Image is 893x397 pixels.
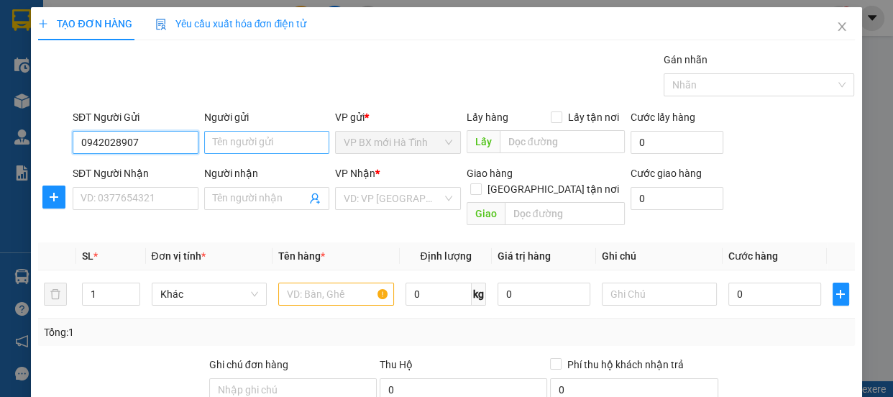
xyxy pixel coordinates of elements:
[44,324,346,340] div: Tổng: 1
[467,130,500,153] span: Lấy
[82,250,93,262] span: SL
[631,187,723,210] input: Cước giao hàng
[335,168,375,179] span: VP Nhận
[500,130,625,153] input: Dọc đường
[155,18,307,29] span: Yêu cầu xuất hóa đơn điện tử
[160,283,259,305] span: Khác
[482,181,625,197] span: [GEOGRAPHIC_DATA] tận nơi
[124,283,139,294] span: Increase Value
[822,7,862,47] button: Close
[278,250,325,262] span: Tên hàng
[43,191,65,203] span: plus
[562,109,625,125] span: Lấy tận nơi
[38,19,48,29] span: plus
[124,294,139,305] span: Decrease Value
[128,296,137,304] span: down
[631,131,723,154] input: Cước lấy hàng
[155,19,167,30] img: icon
[631,168,702,179] label: Cước giao hàng
[278,283,394,306] input: VD: Bàn, Ghế
[833,288,848,300] span: plus
[42,186,65,209] button: plus
[467,202,505,225] span: Giao
[833,283,849,306] button: plus
[152,250,206,262] span: Đơn vị tính
[335,109,461,125] div: VP gửi
[467,111,508,123] span: Lấy hàng
[472,283,486,306] span: kg
[596,242,723,270] th: Ghi chú
[505,202,625,225] input: Dọc đường
[498,283,590,306] input: 0
[344,132,452,153] span: VP BX mới Hà Tĩnh
[467,168,513,179] span: Giao hàng
[73,109,198,125] div: SĐT Người Gửi
[44,283,67,306] button: delete
[420,250,471,262] span: Định lượng
[209,359,288,370] label: Ghi chú đơn hàng
[562,357,690,373] span: Phí thu hộ khách nhận trả
[498,250,551,262] span: Giá trị hàng
[380,359,413,370] span: Thu Hộ
[128,286,137,294] span: up
[728,250,778,262] span: Cước hàng
[836,21,848,32] span: close
[38,18,132,29] span: TẠO ĐƠN HÀNG
[309,193,321,204] span: user-add
[204,109,330,125] div: Người gửi
[664,54,707,65] label: Gán nhãn
[602,283,718,306] input: Ghi Chú
[631,111,695,123] label: Cước lấy hàng
[73,165,198,181] div: SĐT Người Nhận
[204,165,330,181] div: Người nhận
